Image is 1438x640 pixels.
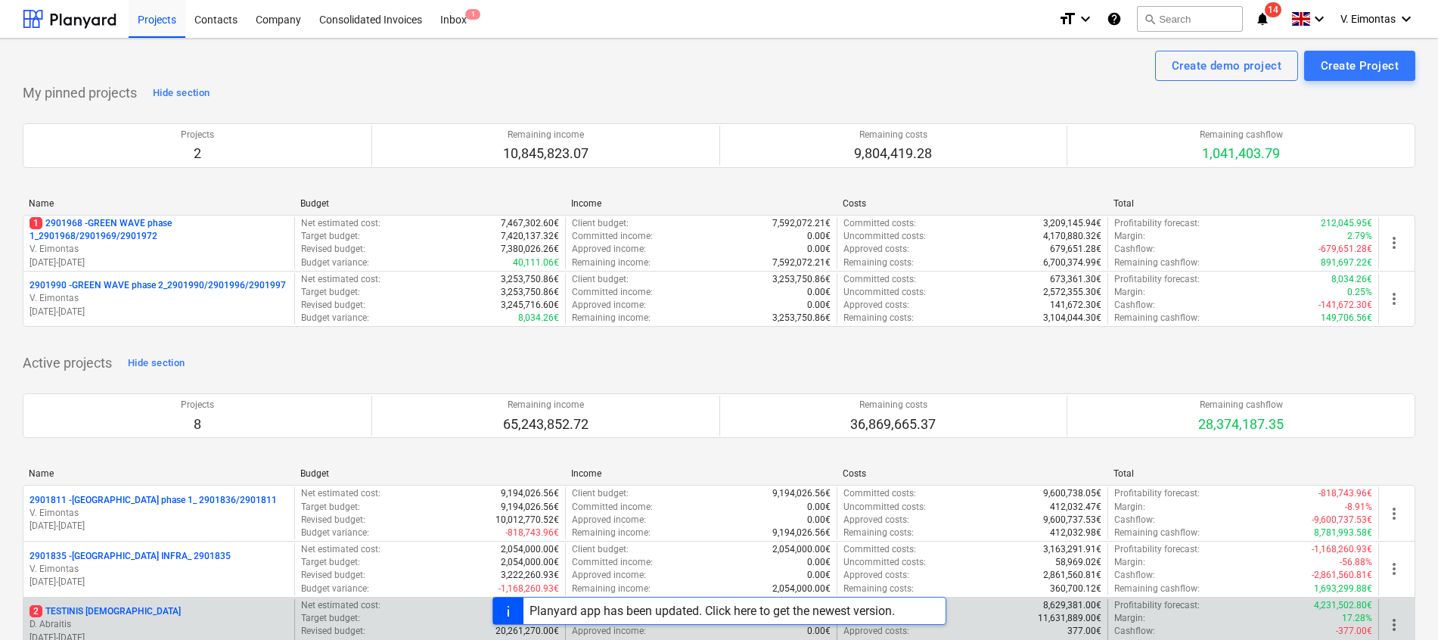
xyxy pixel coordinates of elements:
p: 7,592,072.21€ [772,217,831,230]
p: Profitability forecast : [1114,273,1200,286]
div: 2901990 -GREEN WAVE phase 2_2901990/2901996/2901997V. Eimontas[DATE]-[DATE] [30,279,288,318]
p: 40,111.06€ [513,256,559,269]
p: Committed income : [572,556,653,569]
p: 0.00€ [807,286,831,299]
p: 679,651.28€ [1050,243,1101,256]
p: Net estimated cost : [301,217,380,230]
p: Margin : [1114,501,1145,514]
p: Remaining income [503,129,589,141]
p: -9,600,737.53€ [1312,514,1372,527]
p: 0.00€ [807,514,831,527]
p: 6,700,374.99€ [1043,256,1101,269]
p: 1,041,403.79 [1200,144,1283,163]
p: 2901811 - [GEOGRAPHIC_DATA] phase 1_ 2901836/2901811 [30,494,277,507]
div: Create demo project [1172,56,1281,76]
p: Committed costs : [843,217,916,230]
p: Client budget : [572,487,629,500]
p: 149,706.56€ [1321,312,1372,325]
button: Hide section [124,351,188,375]
p: 412,032.47€ [1050,501,1101,514]
p: -679,651.28€ [1318,243,1372,256]
p: Remaining cashflow : [1114,312,1200,325]
p: Remaining income : [572,312,651,325]
div: Create Project [1321,56,1399,76]
p: 2,054,000.00€ [772,543,831,556]
p: -2,861,560.81€ [1312,569,1372,582]
p: 58,969.02€ [1055,556,1101,569]
p: Committed costs : [843,273,916,286]
p: 0.00€ [807,556,831,569]
p: Profitability forecast : [1114,543,1200,556]
p: Budget variance : [301,527,369,539]
div: Total [1113,468,1373,479]
p: Cashflow : [1114,625,1155,638]
p: Remaining costs : [843,256,914,269]
div: Total [1113,198,1373,209]
div: 2901835 -[GEOGRAPHIC_DATA] INFRA_ 2901835V. Eimontas[DATE]-[DATE] [30,550,288,589]
div: Costs [843,468,1102,479]
p: Uncommitted costs : [843,230,926,243]
p: -1,168,260.93€ [1312,543,1372,556]
p: 0.00€ [807,299,831,312]
p: Approved costs : [843,243,909,256]
span: more_vert [1385,560,1403,578]
p: Remaining cashflow : [1114,583,1200,595]
p: 673,361.30€ [1050,273,1101,286]
p: Active projects [23,354,112,372]
p: Net estimated cost : [301,543,380,556]
p: 2.79% [1347,230,1372,243]
button: Create demo project [1155,51,1298,81]
div: Costs [843,198,1102,209]
p: 360,700.12€ [1050,583,1101,595]
div: Budget [300,468,560,479]
div: Planyard app has been updated. Click here to get the newest version. [530,604,895,618]
p: Remaining cashflow : [1114,256,1200,269]
div: 2901811 -[GEOGRAPHIC_DATA] phase 1_ 2901836/2901811V. Eimontas[DATE]-[DATE] [30,494,288,533]
p: 3,253,750.86€ [501,273,559,286]
div: Hide section [153,85,210,102]
div: Name [29,198,288,209]
p: Approved income : [572,243,646,256]
p: 8,781,993.58€ [1314,527,1372,539]
p: Profitability forecast : [1114,487,1200,500]
p: 65,243,852.72 [503,415,589,433]
p: 2,861,560.81€ [1043,569,1101,582]
p: Client budget : [572,273,629,286]
p: -1,168,260.93€ [498,583,559,595]
p: 9,600,738.05€ [1043,487,1101,500]
p: Approved costs : [843,514,909,527]
p: 3,104,044.30€ [1043,312,1101,325]
p: Committed costs : [843,487,916,500]
span: more_vert [1385,290,1403,308]
p: Approved costs : [843,569,909,582]
p: Uncommitted costs : [843,501,926,514]
p: Committed income : [572,286,653,299]
div: Income [571,468,831,479]
p: V. Eimontas [30,507,288,520]
p: Revised budget : [301,514,365,527]
iframe: Chat Widget [1362,567,1438,640]
p: 3,209,145.94€ [1043,217,1101,230]
p: Approved costs : [843,299,909,312]
p: [DATE] - [DATE] [30,256,288,269]
span: more_vert [1385,234,1403,252]
p: 0.00€ [807,243,831,256]
p: Margin : [1114,230,1145,243]
p: 9,804,419.28 [854,144,932,163]
p: 9,194,026.56€ [772,527,831,539]
p: [DATE] - [DATE] [30,306,288,318]
p: -8.91% [1345,501,1372,514]
p: Remaining costs [850,399,936,412]
p: Target budget : [301,230,360,243]
p: 3,253,750.86€ [772,273,831,286]
p: Cashflow : [1114,243,1155,256]
p: D. Abraitis [30,618,288,631]
p: Target budget : [301,501,360,514]
div: Income [571,198,831,209]
button: Create Project [1304,51,1415,81]
p: -56.88% [1340,556,1372,569]
p: Approved income : [572,625,646,638]
p: Remaining cashflow [1200,129,1283,141]
p: Budget variance : [301,583,369,595]
p: Net estimated cost : [301,487,380,500]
